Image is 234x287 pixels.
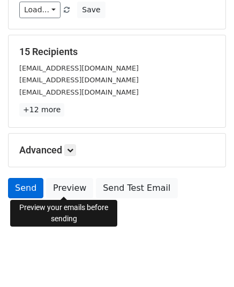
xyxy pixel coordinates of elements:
small: [EMAIL_ADDRESS][DOMAIN_NAME] [19,64,139,72]
button: Save [77,2,105,18]
h5: Advanced [19,144,215,156]
a: Preview [46,178,93,198]
a: +12 more [19,103,64,117]
small: [EMAIL_ADDRESS][DOMAIN_NAME] [19,88,139,96]
small: [EMAIL_ADDRESS][DOMAIN_NAME] [19,76,139,84]
a: Send [8,178,43,198]
iframe: Chat Widget [180,236,234,287]
div: Preview your emails before sending [10,200,117,227]
h5: 15 Recipients [19,46,215,58]
a: Send Test Email [96,178,177,198]
a: Load... [19,2,61,18]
